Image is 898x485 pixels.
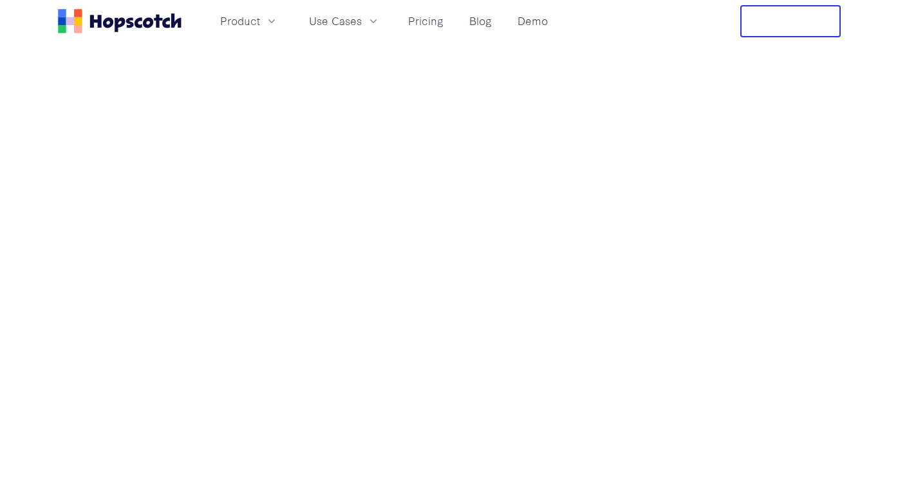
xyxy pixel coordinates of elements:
a: Demo [512,10,553,32]
button: Use Cases [301,10,388,32]
span: Use Cases [309,13,362,29]
button: Free Trial [740,5,841,37]
button: Product [212,10,286,32]
span: Product [220,13,260,29]
a: Home [58,9,182,33]
a: Pricing [403,10,449,32]
a: Blog [464,10,497,32]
